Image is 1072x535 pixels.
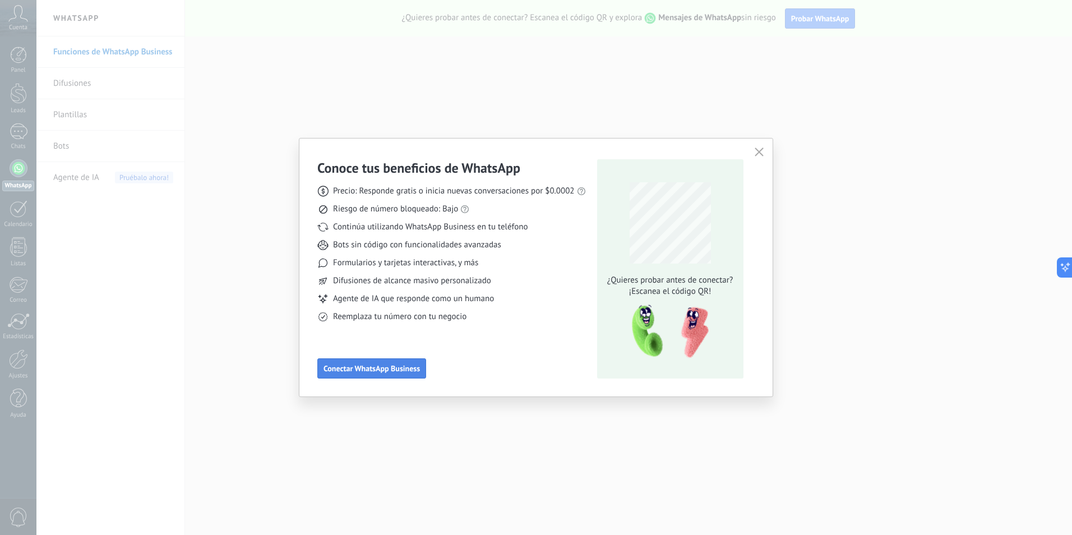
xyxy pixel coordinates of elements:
span: Formularios y tarjetas interactivas, y más [333,257,478,269]
span: Riesgo de número bloqueado: Bajo [333,204,458,215]
span: Reemplaza tu número con tu negocio [333,311,466,322]
span: Precio: Responde gratis o inicia nuevas conversaciones por $0.0002 [333,186,575,197]
button: Conectar WhatsApp Business [317,358,426,379]
span: Conectar WhatsApp Business [324,365,420,372]
img: qr-pic-1x.png [622,302,711,362]
span: ¿Quieres probar antes de conectar? [604,275,736,286]
h3: Conoce tus beneficios de WhatsApp [317,159,520,177]
span: Agente de IA que responde como un humano [333,293,494,305]
span: Continúa utilizando WhatsApp Business en tu teléfono [333,222,528,233]
span: Bots sin código con funcionalidades avanzadas [333,239,501,251]
span: ¡Escanea el código QR! [604,286,736,297]
span: Difusiones de alcance masivo personalizado [333,275,491,287]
